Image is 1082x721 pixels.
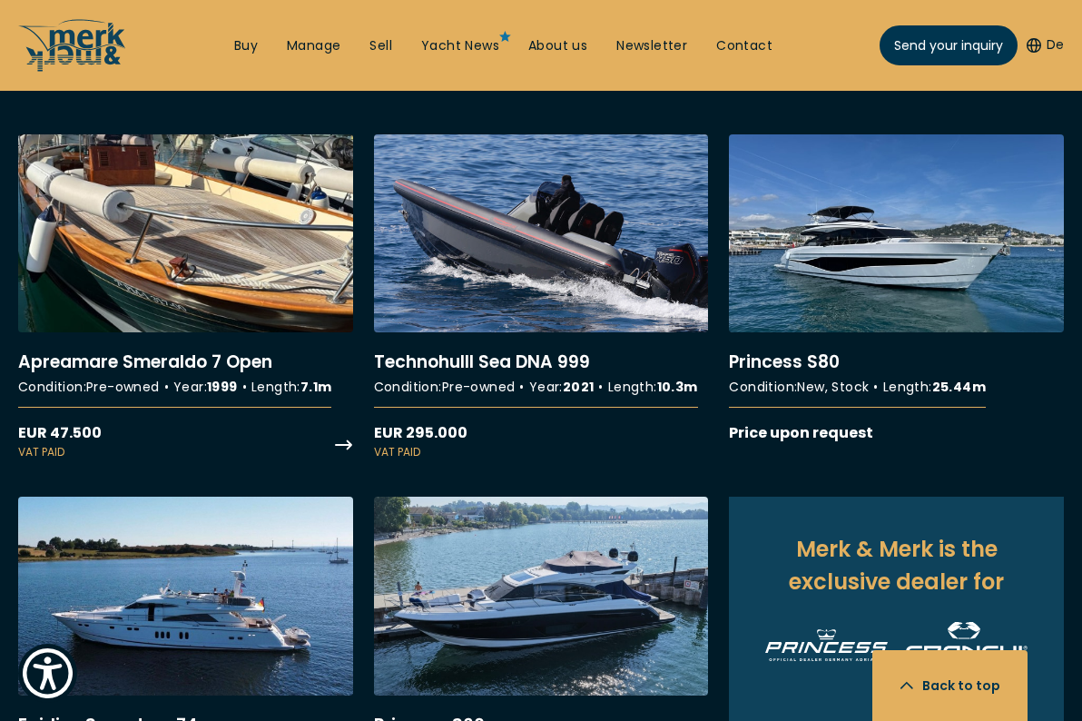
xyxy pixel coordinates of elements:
a: More details aboutApreamare Smeraldo 7 Open [18,134,353,461]
button: Show Accessibility Preferences [18,644,77,703]
a: More details aboutPrincess S80 [729,134,1064,445]
a: Yacht News [421,37,499,55]
a: Newsletter [616,37,687,55]
span: Send your inquiry [894,36,1003,55]
a: Buy [234,37,258,55]
a: Send your inquiry [880,25,1018,65]
a: Manage [287,37,340,55]
a: / [18,57,127,78]
img: Princess Yachts [765,629,887,661]
a: More details aboutTechnohulll Sea DNA 999 [374,134,709,461]
a: Contact [716,37,772,55]
h2: Merk & Merk is the exclusive dealer for [765,533,1028,598]
a: About us [528,37,587,55]
button: Back to top [872,650,1028,721]
a: Sell [369,37,392,55]
img: Cranchi [906,622,1028,668]
button: De [1027,36,1064,54]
